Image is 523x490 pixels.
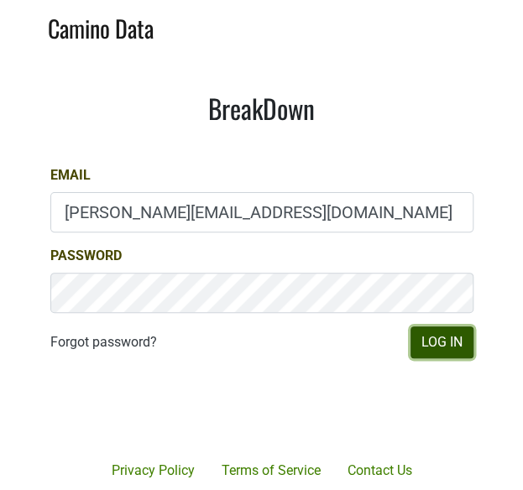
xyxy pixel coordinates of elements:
a: Camino Data [48,7,154,46]
button: Log In [411,326,473,358]
a: Contact Us [334,454,426,487]
a: Forgot password? [50,332,157,352]
label: Email [50,165,91,185]
h1: BreakDown [50,93,473,125]
label: Password [50,246,122,266]
a: Privacy Policy [98,454,208,487]
a: Terms of Service [208,454,334,487]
